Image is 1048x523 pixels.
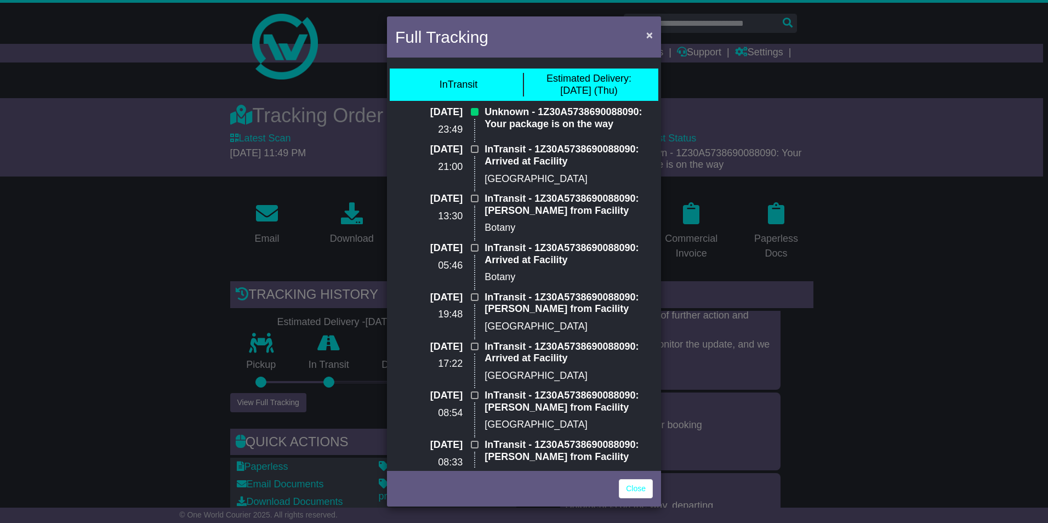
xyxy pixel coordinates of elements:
p: InTransit - 1Z30A5738690088090: [PERSON_NAME] from Facility [485,439,653,463]
div: [DATE] (Thu) [546,73,631,96]
p: [DATE] [395,144,463,156]
p: InTransit - 1Z30A5738690088090: Arrived at Facility [485,144,653,167]
span: × [646,29,653,41]
p: 21:00 [395,161,463,173]
p: InTransit - 1Z30A5738690088090: [PERSON_NAME] from Facility [485,390,653,413]
p: [DATE] [395,193,463,205]
p: InTransit - 1Z30A5738690088090: [PERSON_NAME] from Facility [485,292,653,315]
p: 13:30 [395,211,463,223]
a: Close [619,479,653,498]
p: 23:49 [395,124,463,136]
p: 08:33 [395,457,463,469]
p: [DATE] [395,341,463,353]
p: 08:54 [395,407,463,419]
p: [DATE] [395,242,463,254]
p: 17:22 [395,358,463,370]
p: InTransit - 1Z30A5738690088090: Arrived at Facility [485,242,653,266]
p: Botany [485,271,653,283]
p: 05:46 [395,260,463,272]
p: InTransit - 1Z30A5738690088090: [PERSON_NAME] from Facility [485,193,653,217]
div: InTransit [440,79,477,91]
p: [GEOGRAPHIC_DATA] [485,419,653,431]
p: [GEOGRAPHIC_DATA] [485,173,653,185]
p: [DATE] [395,390,463,402]
p: 19:48 [395,309,463,321]
p: InTransit - 1Z30A5738690088090: Arrived at Facility [485,341,653,365]
p: [GEOGRAPHIC_DATA] [485,370,653,382]
p: Unknown - 1Z30A5738690088090: Your package is on the way [485,106,653,130]
p: [DATE] [395,439,463,451]
span: Estimated Delivery: [546,73,631,84]
button: Close [641,24,658,46]
p: [DATE] [395,292,463,304]
p: Botany [485,222,653,234]
h4: Full Tracking [395,25,488,49]
p: [GEOGRAPHIC_DATA] [485,321,653,333]
p: [DATE] [395,106,463,118]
